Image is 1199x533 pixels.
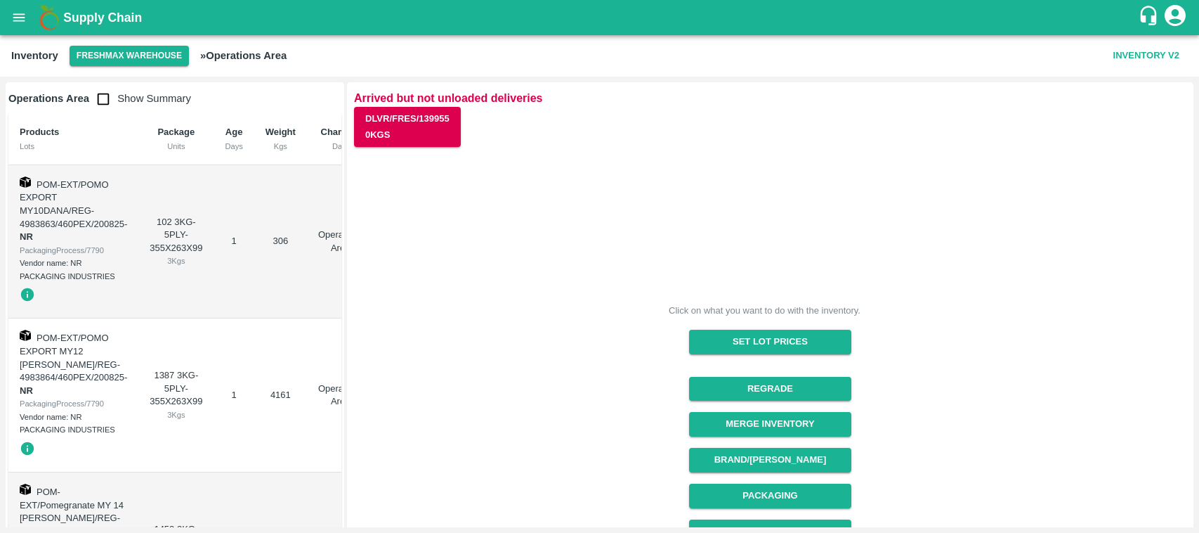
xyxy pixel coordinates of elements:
[689,412,851,437] button: Merge Inventory
[225,140,242,153] div: Days
[150,140,202,153] div: Units
[689,377,851,402] button: Regrade
[20,385,33,396] strong: NR
[689,330,851,354] button: Set Lot Prices
[689,484,851,508] button: Packaging
[11,50,58,61] b: Inventory
[20,330,31,341] img: box
[150,255,202,267] div: 3 Kgs
[20,257,127,283] div: Vendor name: NR PACKAGING INDUSTRIES
[150,369,202,421] div: 1387 3KG-5PLY- 355X263X99
[20,397,127,410] div: PackagingProcess/7790
[321,127,360,137] b: Chamber
[20,333,124,383] span: POM-EXT/POMO EXPORT MY12 [PERSON_NAME]/REG-4983864/460PEX/200825
[225,127,243,137] b: Age
[1108,44,1185,68] button: Inventory V2
[3,1,35,34] button: open drawer
[318,140,363,153] div: Date
[354,89,1186,107] p: Arrived but not unloaded deliveries
[318,383,363,409] p: Operations Area
[150,216,202,268] div: 102 3KG-5PLY- 355X263X99
[214,165,254,319] td: 1
[266,127,296,137] b: Weight
[1138,5,1162,30] div: customer-support
[8,93,89,104] b: Operations Area
[70,46,189,66] button: Select DC
[20,484,31,495] img: box
[689,448,851,473] button: Brand/[PERSON_NAME]
[20,244,127,257] div: PackagingProcess/7790
[270,390,291,400] span: 4161
[157,127,195,137] b: Package
[20,176,31,188] img: box
[200,50,287,61] b: » Operations Area
[20,140,127,153] div: Lots
[318,229,363,255] p: Operations Area
[63,8,1138,27] a: Supply Chain
[266,140,296,153] div: Kgs
[354,107,461,148] button: DLVR/FRES/1399550Kgs
[669,304,860,318] div: Click on what you want to do with the inventory.
[20,231,33,242] strong: NR
[214,319,254,473] td: 1
[20,127,59,137] b: Products
[20,411,127,437] div: Vendor name: NR PACKAGING INDUSTRIES
[20,372,127,396] span: -
[1162,3,1188,32] div: account of current user
[63,11,142,25] b: Supply Chain
[89,93,191,104] span: Show Summary
[20,179,124,229] span: POM-EXT/POMO EXPORT MY10DANA/REG-4983863/460PEX/200825
[273,236,288,246] span: 306
[35,4,63,32] img: logo
[150,409,202,421] div: 3 Kgs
